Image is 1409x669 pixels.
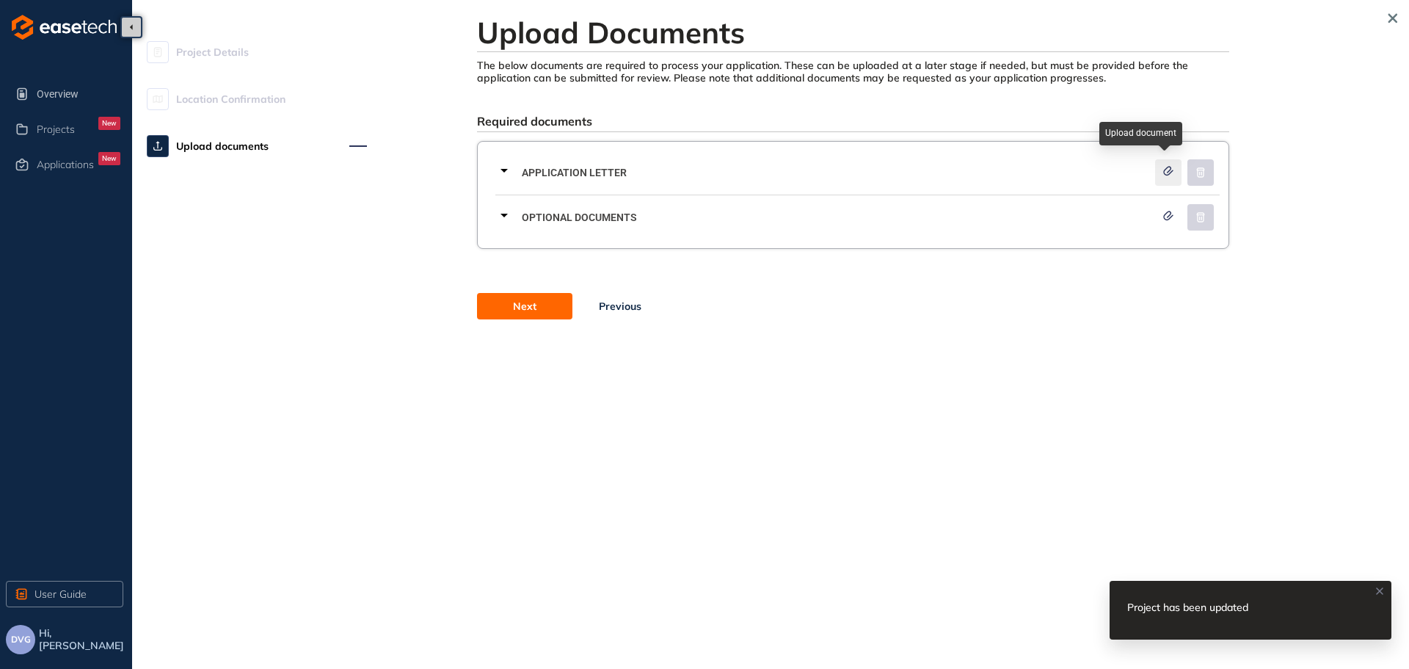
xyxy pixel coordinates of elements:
[12,15,117,40] img: logo
[6,625,35,654] button: DVG
[495,195,1220,239] div: Optional documents
[495,151,1220,195] div: Application letter
[6,581,123,607] button: User Guide
[513,298,536,314] span: Next
[37,159,94,171] span: Applications
[34,586,87,602] span: User Guide
[477,293,572,319] button: Next
[522,164,1155,181] span: Application letter
[176,84,285,114] span: Location Confirmation
[11,634,31,645] span: DVG
[572,293,668,319] button: Previous
[477,59,1229,84] div: The below documents are required to process your application. These can be uploaded at a later st...
[176,37,249,67] span: Project Details
[522,209,1155,225] span: Optional documents
[37,123,75,136] span: Projects
[1099,122,1182,145] div: Upload document
[98,117,120,130] div: New
[599,298,641,314] span: Previous
[1127,599,1266,616] div: Project has been updated
[37,79,120,109] span: Overview
[176,131,269,161] span: Upload documents
[477,15,1229,50] h2: Upload Documents
[39,627,126,652] span: Hi, [PERSON_NAME]
[477,114,592,129] span: Required documents
[98,152,120,165] div: New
